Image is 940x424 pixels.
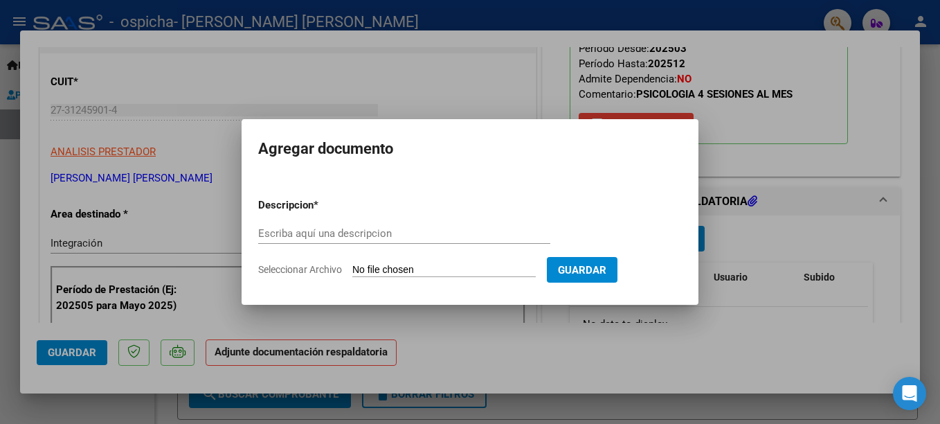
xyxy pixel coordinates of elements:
[258,136,682,162] h2: Agregar documento
[893,377,926,410] div: Open Intercom Messenger
[258,197,386,213] p: Descripcion
[258,264,342,275] span: Seleccionar Archivo
[547,257,617,283] button: Guardar
[558,264,606,276] span: Guardar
